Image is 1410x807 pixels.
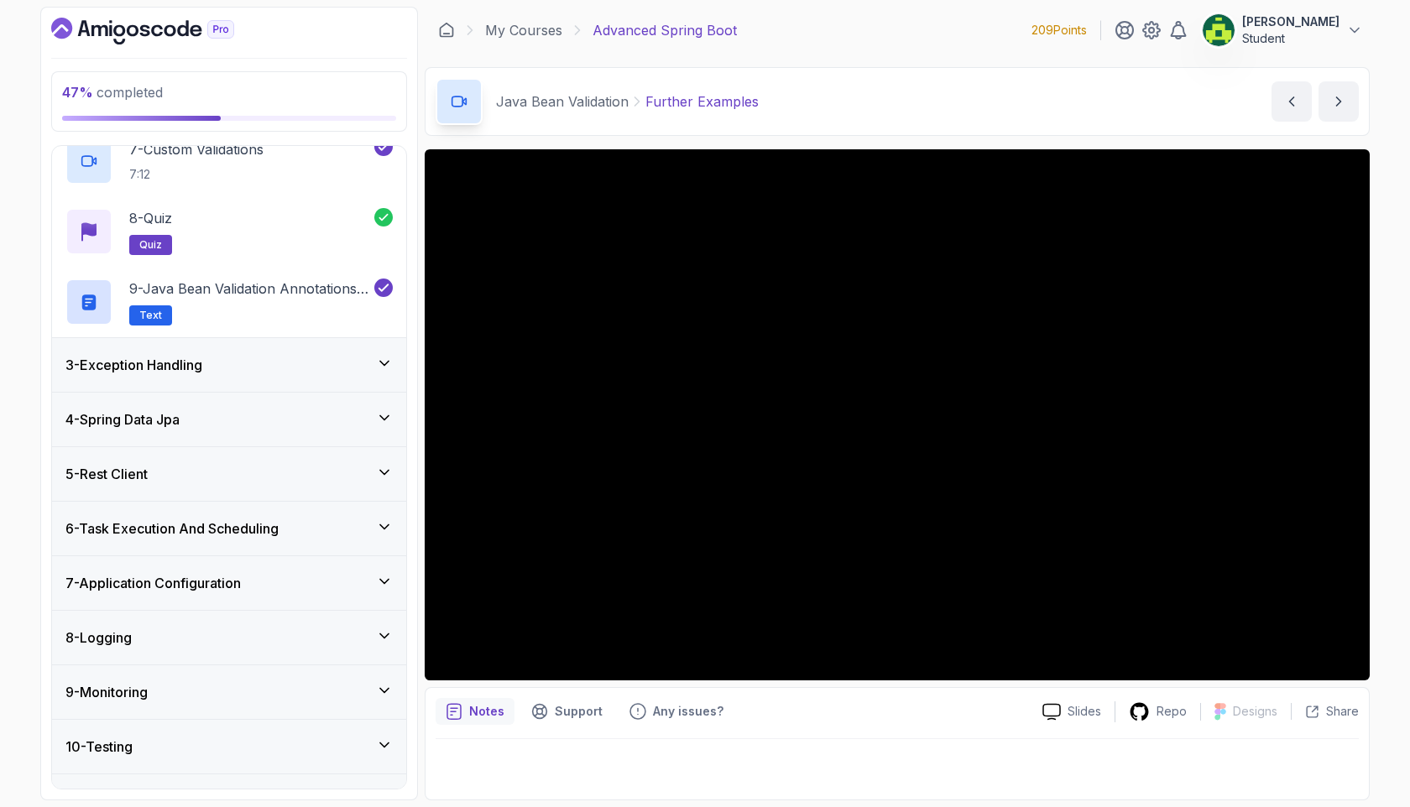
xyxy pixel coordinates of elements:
[1203,14,1235,46] img: user profile image
[52,447,406,501] button: 5-Rest Client
[521,698,613,725] button: Support button
[1326,703,1359,720] p: Share
[52,556,406,610] button: 7-Application Configuration
[619,698,734,725] button: Feedback button
[65,737,133,757] h3: 10 - Testing
[1291,703,1359,720] button: Share
[52,393,406,446] button: 4-Spring Data Jpa
[62,84,163,101] span: completed
[52,665,406,719] button: 9-Monitoring
[1031,22,1087,39] p: 209 Points
[65,573,241,593] h3: 7 - Application Configuration
[65,682,148,702] h3: 9 - Monitoring
[52,338,406,392] button: 3-Exception Handling
[438,22,455,39] a: Dashboard
[1319,81,1359,122] button: next content
[52,720,406,773] button: 10-Testing
[1115,701,1200,722] a: Repo
[51,18,273,44] a: Dashboard
[62,84,93,101] span: 47 %
[1157,703,1187,720] p: Repo
[1242,30,1339,47] p: Student
[645,91,759,112] p: Further Examples
[1242,13,1339,30] p: [PERSON_NAME]
[653,703,723,720] p: Any issues?
[52,611,406,664] button: 8-Logging
[129,139,264,159] p: 7 - Custom Validations
[425,149,1370,680] iframe: 5 - Further Examples
[139,309,162,322] span: Text
[65,279,393,325] button: 9-Java Bean Validation Annotations Cheat SheetText
[1029,703,1115,721] a: Slides
[129,208,172,228] p: 8 - Quiz
[1202,13,1363,47] button: user profile image[PERSON_NAME]Student
[139,238,162,252] span: quiz
[65,208,393,255] button: 8-Quizquiz
[129,279,371,299] p: 9 - Java Bean Validation Annotations Cheat Sheet
[1272,81,1312,122] button: previous content
[129,166,264,183] p: 7:12
[469,703,504,720] p: Notes
[65,355,202,375] h3: 3 - Exception Handling
[65,627,132,648] h3: 8 - Logging
[555,703,603,720] p: Support
[1233,703,1277,720] p: Designs
[593,20,737,40] p: Advanced Spring Boot
[65,409,180,430] h3: 4 - Spring Data Jpa
[485,20,562,40] a: My Courses
[65,138,393,185] button: 7-Custom Validations7:12
[496,91,629,112] p: Java Bean Validation
[436,698,514,725] button: notes button
[52,502,406,555] button: 6-Task Execution And Scheduling
[1068,703,1101,720] p: Slides
[65,518,279,539] h3: 6 - Task Execution And Scheduling
[65,464,148,484] h3: 5 - Rest Client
